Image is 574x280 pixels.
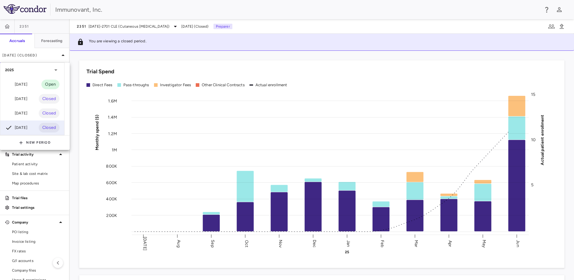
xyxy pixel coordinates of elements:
div: [DATE] [5,95,27,102]
span: Closed [39,124,59,131]
button: New Period [19,138,51,148]
div: [DATE] [5,124,27,131]
p: 2025 [5,67,14,73]
div: [DATE] [5,81,27,88]
div: 2025 [0,63,64,77]
span: Closed [39,96,59,102]
span: Open [41,81,59,88]
div: [DATE] [5,110,27,117]
span: Closed [39,110,59,117]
